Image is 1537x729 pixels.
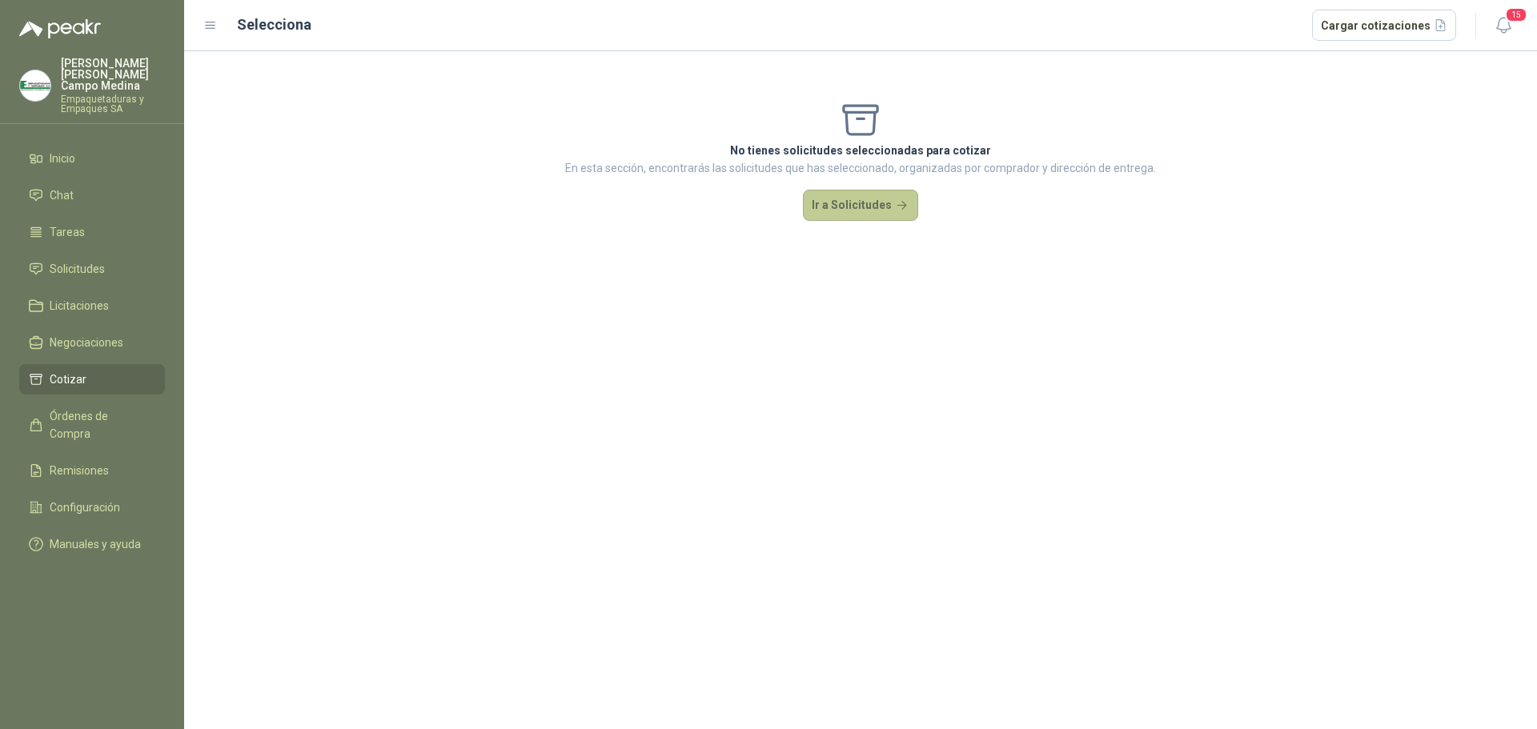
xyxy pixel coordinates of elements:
h2: Selecciona [237,14,311,36]
a: Licitaciones [19,290,165,321]
span: Licitaciones [50,297,109,314]
span: Solicitudes [50,260,105,278]
span: Remisiones [50,462,109,479]
span: Tareas [50,223,85,241]
span: Órdenes de Compra [50,407,150,443]
a: Chat [19,180,165,210]
a: Solicitudes [19,254,165,284]
a: Cotizar [19,364,165,395]
span: Cotizar [50,371,86,388]
button: Cargar cotizaciones [1312,10,1457,42]
p: En esta sección, encontrarás las solicitudes que has seleccionado, organizadas por comprador y di... [565,159,1156,177]
img: Company Logo [20,70,50,101]
span: Chat [50,186,74,204]
span: 15 [1505,7,1527,22]
span: Negociaciones [50,334,123,351]
p: No tienes solicitudes seleccionadas para cotizar [565,142,1156,159]
button: 15 [1489,11,1518,40]
p: Empaquetaduras y Empaques SA [61,94,165,114]
a: Inicio [19,143,165,174]
a: Configuración [19,492,165,523]
span: Manuales y ayuda [50,535,141,553]
span: Inicio [50,150,75,167]
a: Remisiones [19,455,165,486]
a: Negociaciones [19,327,165,358]
a: Tareas [19,217,165,247]
a: Órdenes de Compra [19,401,165,449]
button: Ir a Solicitudes [803,190,918,222]
span: Configuración [50,499,120,516]
p: [PERSON_NAME] [PERSON_NAME] Campo Medina [61,58,165,91]
img: Logo peakr [19,19,101,38]
a: Manuales y ayuda [19,529,165,559]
